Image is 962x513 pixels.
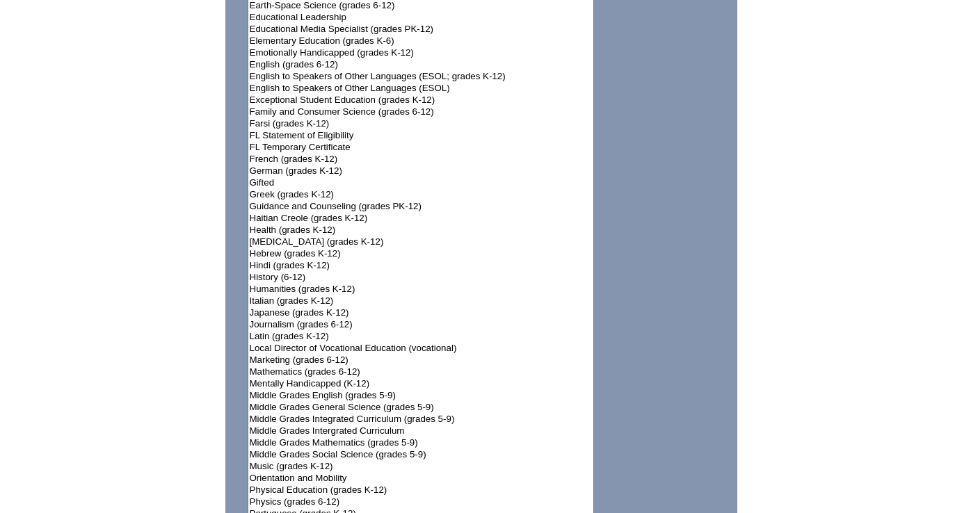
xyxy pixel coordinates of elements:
[248,95,594,106] option: Exceptional Student Education (grades K-12)
[248,343,594,355] option: Local Director of Vocational Education (vocational)
[248,449,594,461] option: Middle Grades Social Science (grades 5-9)
[248,12,594,24] option: Educational Leadership
[248,130,594,142] option: FL Statement of Eligibility
[248,473,594,484] option: Orientation and Mobility
[248,248,594,260] option: Hebrew (grades K-12)
[248,201,594,213] option: Guidance and Counseling (grades PK-12)
[248,496,594,508] option: Physics (grades 6-12)
[248,366,594,378] option: Mathematics (grades 6-12)
[248,236,594,248] option: [MEDICAL_DATA] (grades K-12)
[248,378,594,390] option: Mentally Handicapped (K-12)
[248,390,594,402] option: Middle Grades English (grades 5-9)
[248,319,594,331] option: Journalism (grades 6-12)
[248,225,594,236] option: Health (grades K-12)
[248,260,594,272] option: Hindi (grades K-12)
[248,402,594,414] option: Middle Grades General Science (grades 5-9)
[248,484,594,496] option: Physical Education (grades K-12)
[248,461,594,473] option: Music (grades K-12)
[248,142,594,154] option: FL Temporary Certificate
[248,106,594,118] option: Family and Consumer Science (grades 6-12)
[248,213,594,225] option: Haitian Creole (grades K-12)
[248,71,594,83] option: English to Speakers of Other Languages (ESOL; grades K-12)
[248,307,594,319] option: Japanese (grades K-12)
[248,118,594,130] option: Farsi (grades K-12)
[248,154,594,165] option: French (grades K-12)
[248,59,594,71] option: English (grades 6-12)
[248,437,594,449] option: Middle Grades Mathematics (grades 5-9)
[248,272,594,284] option: History (6-12)
[248,331,594,343] option: Latin (grades K-12)
[248,24,594,35] option: Educational Media Specialist (grades PK-12)
[248,177,594,189] option: Gifted
[248,414,594,425] option: Middle Grades Integrated Curriculum (grades 5-9)
[248,47,594,59] option: Emotionally Handicapped (grades K-12)
[248,355,594,366] option: Marketing (grades 6-12)
[248,189,594,201] option: Greek (grades K-12)
[248,165,594,177] option: German (grades K-12)
[248,284,594,295] option: Humanities (grades K-12)
[248,295,594,307] option: Italian (grades K-12)
[248,83,594,95] option: English to Speakers of Other Languages (ESOL)
[248,425,594,437] option: Middle Grades Intergrated Curriculum
[248,35,594,47] option: Elementary Education (grades K-6)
